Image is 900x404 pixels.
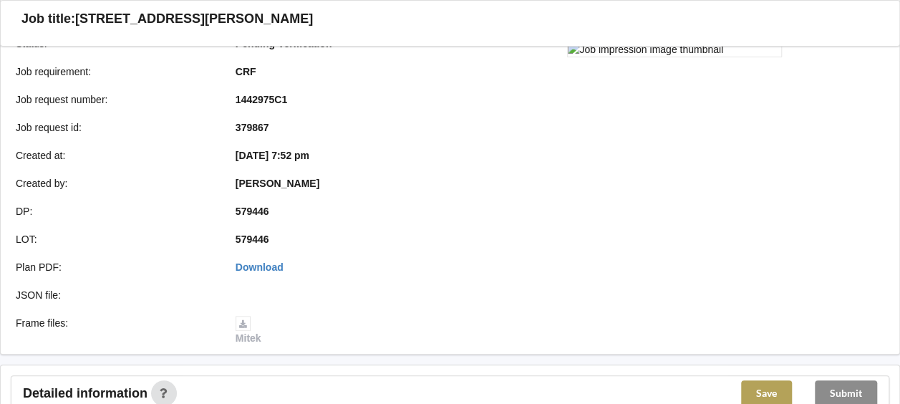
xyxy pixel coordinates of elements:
[6,288,226,302] div: JSON file :
[236,178,319,189] b: [PERSON_NAME]
[236,122,269,133] b: 379867
[236,206,269,217] b: 579446
[75,11,313,27] h3: [STREET_ADDRESS][PERSON_NAME]
[236,234,269,245] b: 579446
[21,11,75,27] h3: Job title:
[567,42,782,57] img: Job impression image thumbnail
[6,232,226,246] div: LOT :
[236,150,309,161] b: [DATE] 7:52 pm
[236,38,332,49] b: Pending Verification
[236,317,261,345] a: Mitek
[6,120,226,135] div: Job request id :
[6,204,226,218] div: DP :
[6,316,226,346] div: Frame files :
[23,387,147,400] span: Detailed information
[6,176,226,191] div: Created by :
[236,261,284,273] a: Download
[236,94,287,105] b: 1442975C1
[6,64,226,79] div: Job requirement :
[6,92,226,107] div: Job request number :
[6,148,226,163] div: Created at :
[236,66,256,77] b: CRF
[6,260,226,274] div: Plan PDF :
